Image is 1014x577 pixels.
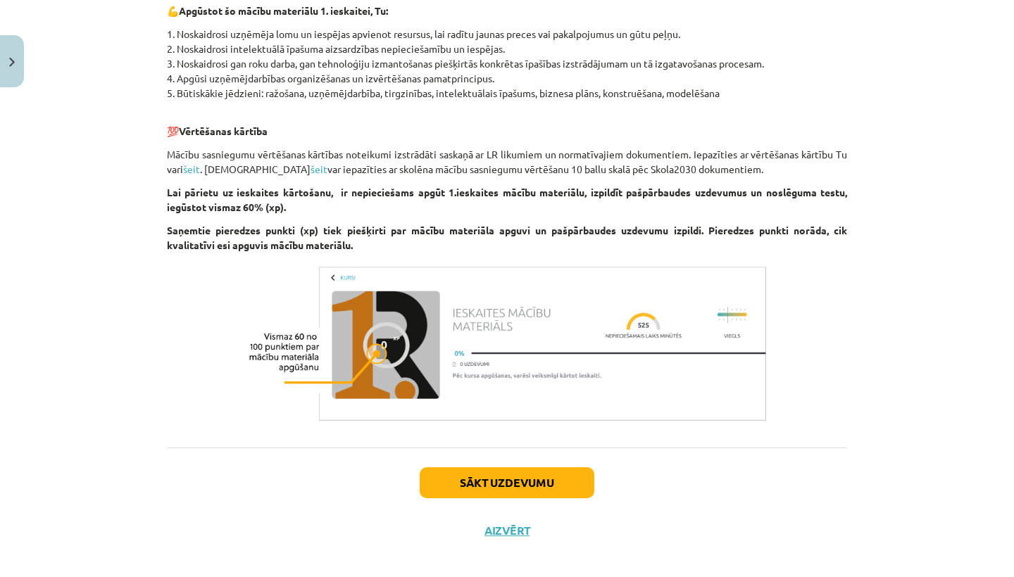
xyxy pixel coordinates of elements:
strong: Apgūstot šo mācību materiālu 1. ieskaitei, Tu: [179,4,388,17]
strong: Saņemtie pieredzes punkti (xp) tiek piešķirti par mācību materiāla apguvi un pašpārbaudes uzdevum... [167,224,847,251]
p: 💯 [167,124,847,139]
a: šeit [311,163,327,175]
a: šeit [183,163,200,175]
strong: Vērtēšanas kārtība [179,125,268,137]
p: Mācību sasniegumu vērtēšanas kārtības noteikumi izstrādāti saskaņā ar LR likumiem un normatīvajie... [167,147,847,177]
p: 1. Noskaidrosi uzņēmēja lomu un iespējas apvienot resursus, lai radītu jaunas preces vai pakalpoj... [167,27,847,115]
button: Sākt uzdevumu [420,467,594,498]
button: Aizvērt [480,524,534,538]
p: 💪 [167,4,847,18]
strong: Lai pārietu uz ieskaites kārtošanu, ir nepieciešams apgūt 1.ieskaites mācību materiālu, izpildīt ... [167,186,847,213]
img: icon-close-lesson-0947bae3869378f0d4975bcd49f059093ad1ed9edebbc8119c70593378902aed.svg [9,58,15,67]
